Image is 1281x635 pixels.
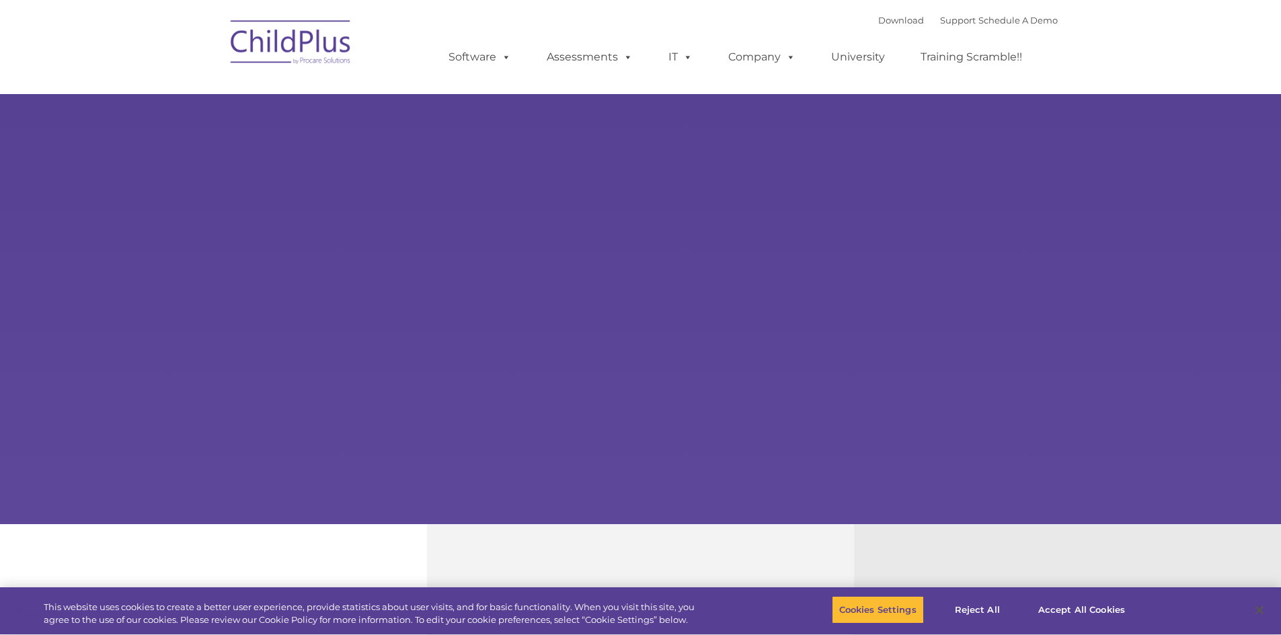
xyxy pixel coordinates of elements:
a: Software [435,44,525,71]
a: Support [940,15,976,26]
div: This website uses cookies to create a better user experience, provide statistics about user visit... [44,601,705,627]
a: University [818,44,898,71]
button: Reject All [935,596,1019,624]
img: ChildPlus by Procare Solutions [224,11,358,78]
font: | [878,15,1058,26]
a: Training Scramble!! [907,44,1036,71]
a: Download [878,15,924,26]
button: Close [1245,595,1274,625]
a: Schedule A Demo [978,15,1058,26]
button: Cookies Settings [832,596,924,624]
a: IT [655,44,706,71]
button: Accept All Cookies [1031,596,1132,624]
a: Assessments [533,44,646,71]
a: Company [715,44,809,71]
